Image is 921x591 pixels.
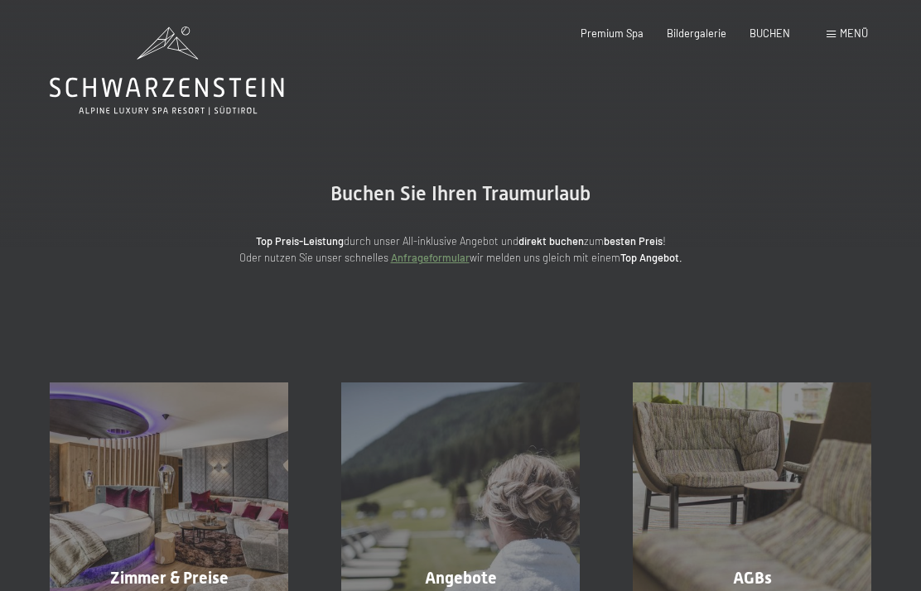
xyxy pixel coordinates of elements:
p: durch unser All-inklusive Angebot und zum ! Oder nutzen Sie unser schnelles wir melden uns gleich... [129,233,792,267]
span: Angebote [425,568,497,588]
span: Menü [840,26,868,40]
strong: Top Angebot. [620,251,682,264]
span: Zimmer & Preise [110,568,229,588]
a: BUCHEN [750,26,790,40]
strong: Top Preis-Leistung [256,234,344,247]
a: Bildergalerie [667,26,726,40]
a: Anfrageformular [391,251,470,264]
a: Premium Spa [581,26,644,40]
strong: besten Preis [604,234,663,247]
strong: direkt buchen [518,234,584,247]
span: Buchen Sie Ihren Traumurlaub [330,182,591,205]
span: AGBs [733,568,772,588]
